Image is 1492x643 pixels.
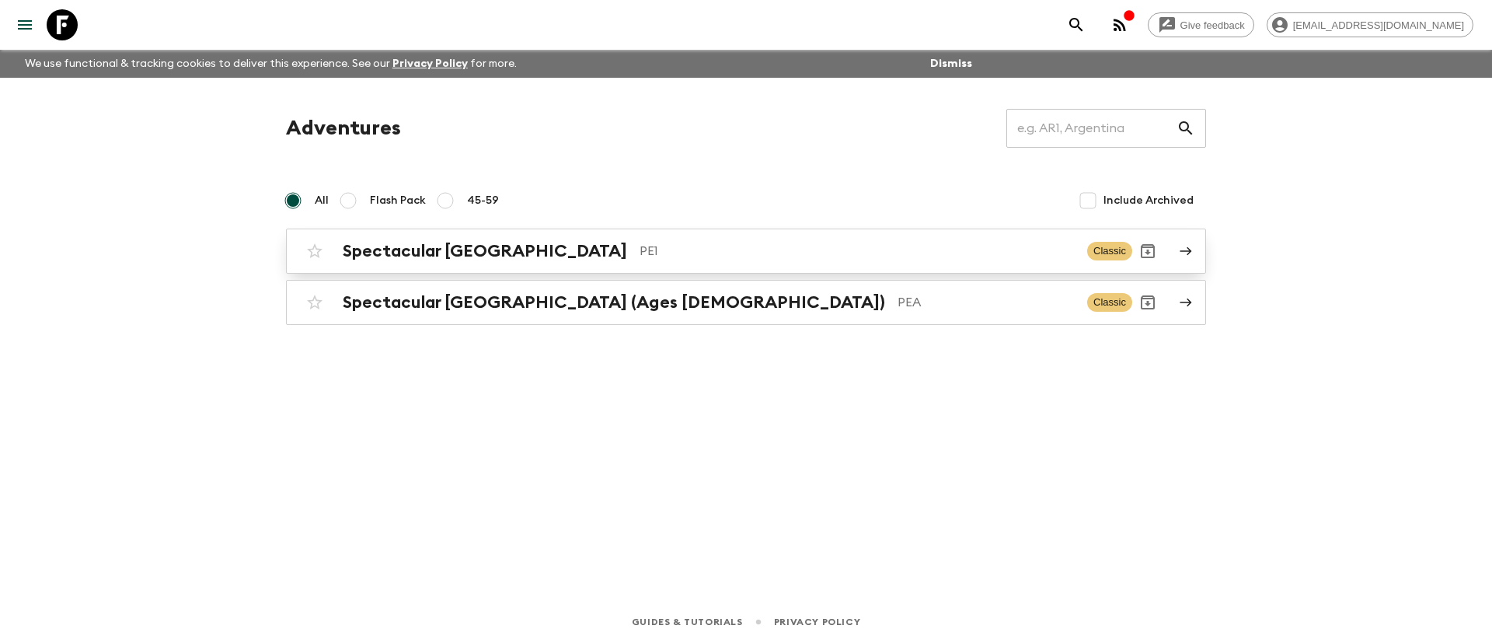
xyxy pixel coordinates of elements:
[9,9,40,40] button: menu
[370,193,426,208] span: Flash Pack
[926,53,976,75] button: Dismiss
[632,613,743,631] a: Guides & Tutorials
[1061,9,1092,40] button: search adventures
[1103,193,1194,208] span: Include Archived
[774,613,860,631] a: Privacy Policy
[467,193,499,208] span: 45-59
[19,50,523,78] p: We use functional & tracking cookies to deliver this experience. See our for more.
[286,113,401,144] h1: Adventures
[1087,293,1132,312] span: Classic
[343,292,885,313] h2: Spectacular [GEOGRAPHIC_DATA] (Ages [DEMOGRAPHIC_DATA])
[286,280,1206,325] a: Spectacular [GEOGRAPHIC_DATA] (Ages [DEMOGRAPHIC_DATA])PEAClassicArchive
[1172,19,1253,31] span: Give feedback
[1087,242,1132,260] span: Classic
[1267,12,1473,37] div: [EMAIL_ADDRESS][DOMAIN_NAME]
[392,58,468,69] a: Privacy Policy
[1006,107,1177,150] input: e.g. AR1, Argentina
[1132,236,1163,267] button: Archive
[898,293,1075,312] p: PEA
[1148,12,1254,37] a: Give feedback
[315,193,329,208] span: All
[1285,19,1473,31] span: [EMAIL_ADDRESS][DOMAIN_NAME]
[1132,287,1163,318] button: Archive
[286,229,1206,274] a: Spectacular [GEOGRAPHIC_DATA]PE1ClassicArchive
[640,242,1075,260] p: PE1
[343,241,627,261] h2: Spectacular [GEOGRAPHIC_DATA]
